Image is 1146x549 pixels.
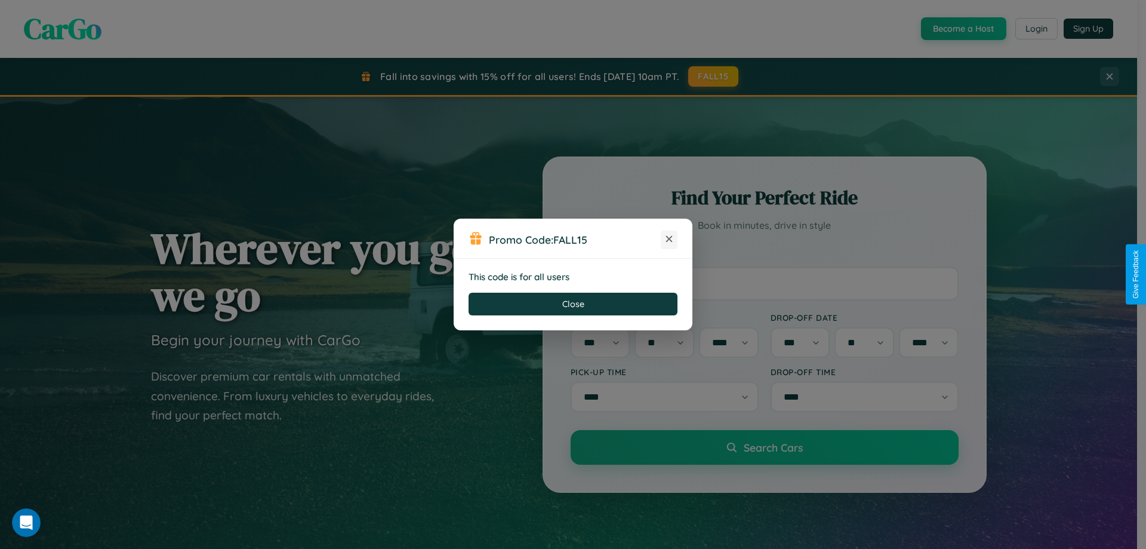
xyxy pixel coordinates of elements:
strong: This code is for all users [469,271,569,283]
div: Give Feedback [1132,250,1140,299]
iframe: Intercom live chat [12,508,41,537]
button: Close [469,293,677,315]
b: FALL15 [553,233,587,246]
h3: Promo Code: [489,233,661,246]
